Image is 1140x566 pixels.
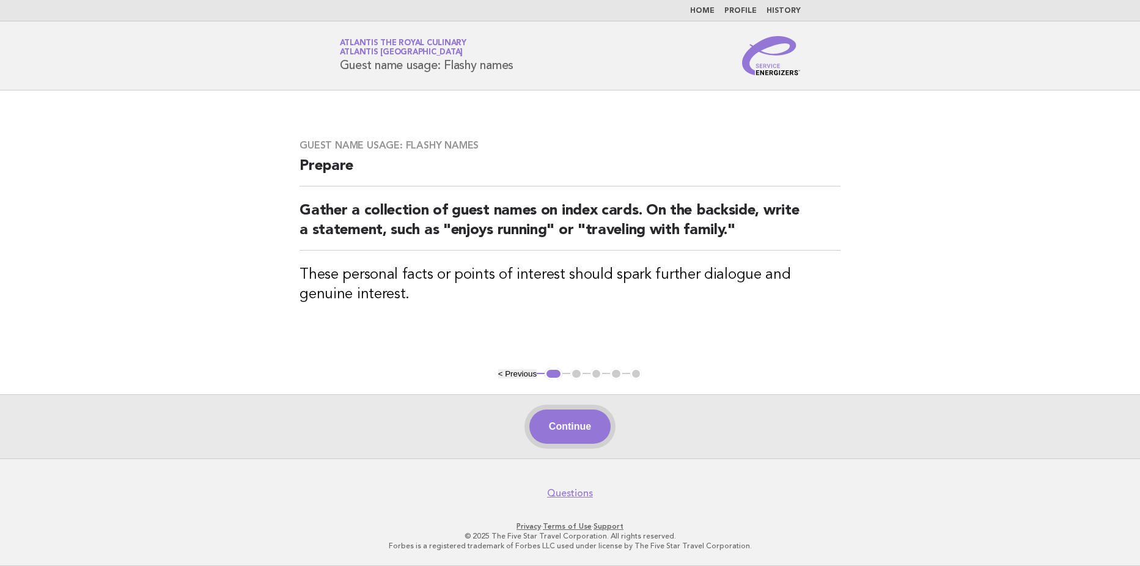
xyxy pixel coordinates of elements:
[724,7,757,15] a: Profile
[300,201,840,251] h2: Gather a collection of guest names on index cards. On the backside, write a statement, such as "e...
[543,522,592,531] a: Terms of Use
[517,522,541,531] a: Privacy
[340,49,463,57] span: Atlantis [GEOGRAPHIC_DATA]
[196,521,944,531] p: · ·
[340,40,514,72] h1: Guest name usage: Flashy names
[300,265,840,304] h3: These personal facts or points of interest should spark further dialogue and genuine interest.
[690,7,715,15] a: Home
[547,487,593,499] a: Questions
[498,369,537,378] button: < Previous
[300,139,840,152] h3: Guest name usage: Flashy names
[529,410,611,444] button: Continue
[300,156,840,186] h2: Prepare
[742,36,801,75] img: Service Energizers
[196,531,944,541] p: © 2025 The Five Star Travel Corporation. All rights reserved.
[340,39,466,56] a: Atlantis the Royal CulinaryAtlantis [GEOGRAPHIC_DATA]
[545,368,562,380] button: 1
[594,522,623,531] a: Support
[767,7,801,15] a: History
[196,541,944,551] p: Forbes is a registered trademark of Forbes LLC used under license by The Five Star Travel Corpora...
